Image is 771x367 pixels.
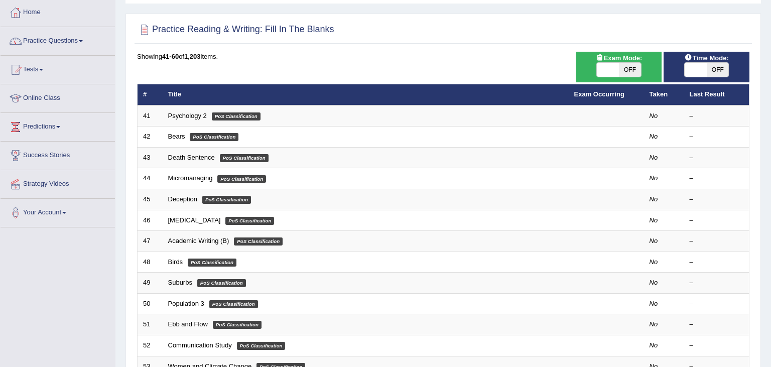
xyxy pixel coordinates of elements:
[690,341,744,350] div: –
[650,216,658,224] em: No
[168,237,229,244] a: Academic Writing (B)
[213,321,262,329] em: PoS Classification
[650,258,658,266] em: No
[137,22,334,37] h2: Practice Reading & Writing: Fill In The Blanks
[650,154,658,161] em: No
[690,236,744,246] div: –
[138,231,163,252] td: 47
[168,174,213,182] a: Micromanaging
[690,111,744,121] div: –
[202,196,251,204] em: PoS Classification
[138,127,163,148] td: 42
[650,320,658,328] em: No
[162,53,179,60] b: 41-60
[190,133,238,141] em: PoS Classification
[138,335,163,356] td: 52
[138,210,163,231] td: 46
[234,237,283,246] em: PoS Classification
[690,153,744,163] div: –
[690,299,744,309] div: –
[138,314,163,335] td: 51
[1,142,115,167] a: Success Stories
[650,174,658,182] em: No
[650,300,658,307] em: No
[650,112,658,119] em: No
[1,113,115,138] a: Predictions
[137,52,749,61] div: Showing of items.
[650,195,658,203] em: No
[163,84,569,105] th: Title
[650,133,658,140] em: No
[237,342,286,350] em: PoS Classification
[684,84,749,105] th: Last Result
[1,199,115,224] a: Your Account
[592,53,646,63] span: Exam Mode:
[707,63,729,77] span: OFF
[138,105,163,127] td: 41
[138,168,163,189] td: 44
[217,175,266,183] em: PoS Classification
[138,84,163,105] th: #
[1,56,115,81] a: Tests
[650,279,658,286] em: No
[690,278,744,288] div: –
[212,112,261,120] em: PoS Classification
[168,300,204,307] a: Population 3
[168,195,198,203] a: Deception
[138,293,163,314] td: 50
[1,84,115,109] a: Online Class
[574,90,624,98] a: Exam Occurring
[690,132,744,142] div: –
[690,195,744,204] div: –
[225,217,274,225] em: PoS Classification
[168,216,221,224] a: [MEDICAL_DATA]
[188,259,236,267] em: PoS Classification
[138,252,163,273] td: 48
[168,112,207,119] a: Psychology 2
[168,258,183,266] a: Birds
[220,154,269,162] em: PoS Classification
[209,300,258,308] em: PoS Classification
[168,279,192,286] a: Suburbs
[168,133,185,140] a: Bears
[690,320,744,329] div: –
[644,84,684,105] th: Taken
[168,154,215,161] a: Death Sentence
[690,174,744,183] div: –
[576,52,662,82] div: Show exams occurring in exams
[619,63,641,77] span: OFF
[1,170,115,195] a: Strategy Videos
[168,341,232,349] a: Communication Study
[690,258,744,267] div: –
[197,279,246,287] em: PoS Classification
[681,53,733,63] span: Time Mode:
[1,27,115,52] a: Practice Questions
[138,273,163,294] td: 49
[690,216,744,225] div: –
[138,189,163,210] td: 45
[184,53,201,60] b: 1,203
[650,341,658,349] em: No
[138,147,163,168] td: 43
[650,237,658,244] em: No
[168,320,208,328] a: Ebb and Flow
